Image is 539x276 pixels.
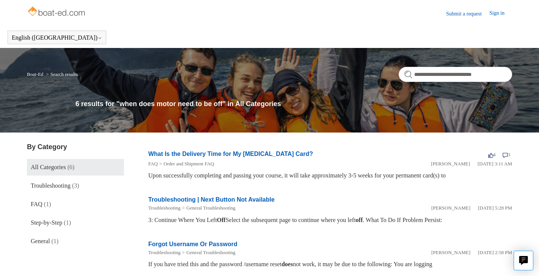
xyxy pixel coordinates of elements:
li: [PERSON_NAME] [431,204,470,212]
time: 03/14/2022, 03:11 [478,161,512,167]
a: Troubleshooting (3) [27,177,124,194]
a: Forgot Username Or Password [148,241,238,247]
a: What Is the Delivery Time for My [MEDICAL_DATA] Card? [148,151,313,157]
h3: By Category [27,142,124,152]
a: General (1) [27,233,124,250]
a: Troubleshooting [148,250,180,255]
img: Boat-Ed Help Center home page [27,5,87,20]
button: English ([GEOGRAPHIC_DATA]) [12,34,102,41]
span: (1) [44,201,51,207]
a: FAQ (1) [27,196,124,213]
a: Troubleshooting [148,205,180,211]
li: Troubleshooting [148,249,180,256]
h1: 6 results for "when does motor need to be off" in All Categories [76,99,512,109]
a: Order and Shipment FAQ [163,161,214,167]
a: General Troubleshooting [186,250,236,255]
em: off [356,217,363,223]
button: Live chat [514,251,533,270]
li: [PERSON_NAME] [431,160,470,168]
time: 05/20/2025, 14:58 [478,250,512,255]
div: 3: Continue Where You Left Select the subsequent page to continue where you left . What To Do If ... [148,216,512,225]
span: 3 [503,152,510,157]
li: General Troubleshooting [180,204,235,212]
time: 01/05/2024, 17:28 [478,205,512,211]
a: All Categories (6) [27,159,124,176]
li: Order and Shipment FAQ [158,160,214,168]
span: Step-by-Step [31,219,62,226]
input: Search [399,67,512,82]
a: Sign in [489,9,512,18]
li: [PERSON_NAME] [431,249,470,256]
span: All Categories [31,164,66,170]
li: FAQ [148,160,158,168]
a: FAQ [148,161,158,167]
a: Step-by-Step (1) [27,214,124,231]
li: Search results [45,71,78,77]
div: Upon successfully completing and passing your course, it will take approximately 3-5 weeks for yo... [148,171,512,180]
li: Troubleshooting [148,204,180,212]
span: (1) [64,219,71,226]
span: FAQ [31,201,42,207]
div: If you have tried this and the password /username reset not work, it may be due to the following:... [148,260,512,269]
em: Off [217,217,225,223]
a: Troubleshooting | Next Button Not Available [148,196,275,203]
span: (6) [67,164,75,170]
span: (3) [72,182,79,189]
em: does [281,261,293,267]
span: General [31,238,50,244]
li: General Troubleshooting [180,249,235,256]
span: 4 [488,152,496,157]
a: Submit a request [446,10,489,18]
li: Boat-Ed [27,71,45,77]
span: (1) [51,238,59,244]
a: General Troubleshooting [186,205,236,211]
a: Boat-Ed [27,71,43,77]
span: Troubleshooting [31,182,70,189]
